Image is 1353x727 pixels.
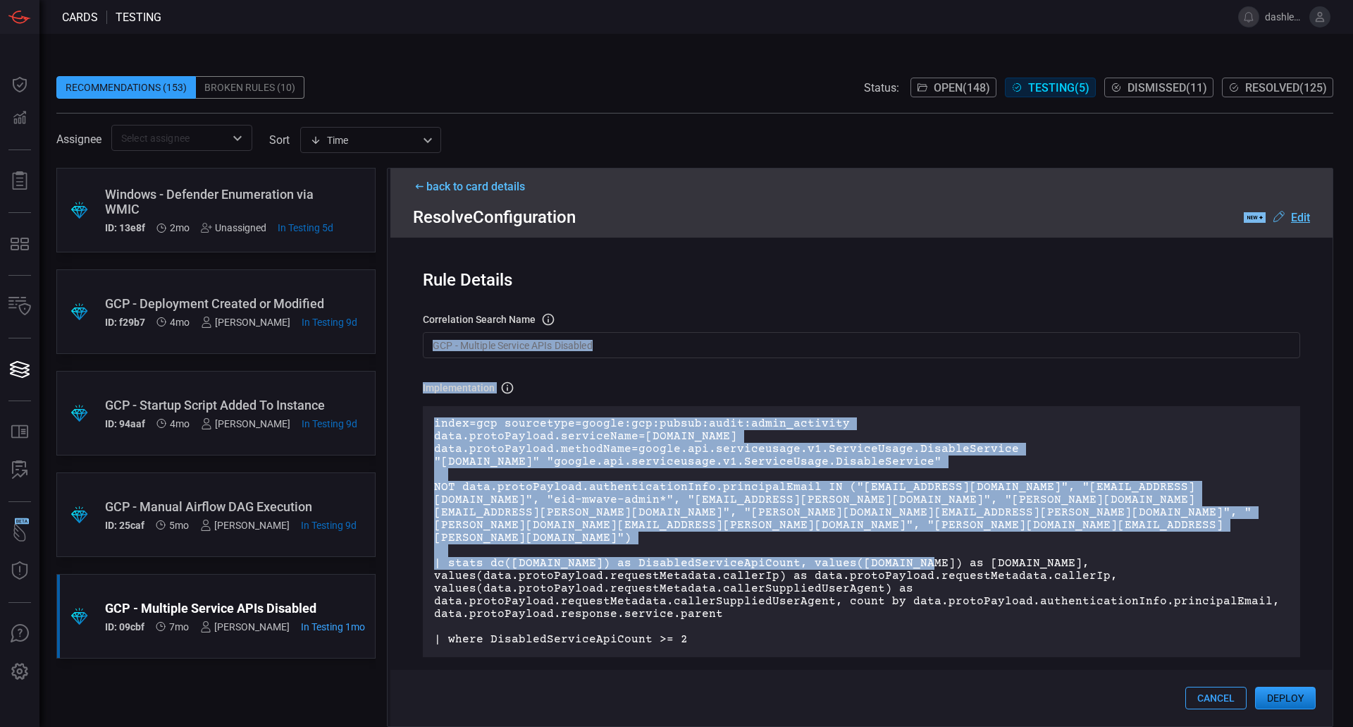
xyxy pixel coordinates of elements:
input: Select assignee [116,129,225,147]
span: Sep 27, 2025 5:12 PM [301,520,357,531]
button: Rule Catalog [3,415,37,449]
span: Sep 27, 2025 5:18 PM [302,418,357,429]
span: Dismissed ( 11 ) [1127,81,1207,94]
div: [PERSON_NAME] [200,520,290,531]
span: Resolved ( 125 ) [1245,81,1327,94]
div: Windows - Defender Enumeration via WMIC [105,187,333,216]
button: Open [228,128,247,148]
label: sort [269,133,290,147]
span: Cards [62,11,98,24]
span: Feb 27, 2025 2:24 AM [169,621,189,633]
button: Testing(5) [1005,78,1096,97]
button: Detections [3,102,37,135]
span: dashley.[PERSON_NAME] [1265,11,1304,23]
input: Correlation search name [423,332,1300,358]
span: Assignee [56,133,101,146]
span: testing [116,11,161,24]
span: Status: [864,81,899,94]
span: Testing ( 5 ) [1028,81,1089,94]
button: MITRE - Detection Posture [3,227,37,261]
span: May 21, 2025 8:44 AM [169,520,189,531]
h5: ID: f29b7 [105,317,145,328]
div: Time [310,133,419,147]
button: Deploy [1255,687,1316,709]
button: Threat Intelligence [3,554,37,588]
span: Oct 01, 2025 1:02 PM [278,222,333,233]
div: GCP - Manual Airflow DAG Execution [105,499,357,514]
button: Cards [3,353,37,386]
div: GCP - Deployment Created or Modified [105,296,357,311]
span: Open ( 148 ) [934,81,990,94]
button: Inventory [3,290,37,324]
h5: ID: 94aaf [105,418,145,429]
h5: ID: 13e8f [105,222,145,233]
div: [PERSON_NAME] [201,418,290,429]
div: Recommendations (153) [56,76,196,99]
button: Reports [3,164,37,198]
button: Ask Us A Question [3,617,37,651]
button: Open(148) [910,78,996,97]
div: [PERSON_NAME] [201,317,290,328]
button: Preferences [3,655,37,689]
span: Sep 02, 2025 1:50 PM [301,621,365,633]
div: [PERSON_NAME] [200,621,290,633]
h3: correlation search Name [423,314,536,325]
div: Resolve Configuration [413,207,1310,227]
u: Edit [1291,211,1310,224]
div: GCP - Multiple Service APIs Disabled [105,601,365,616]
span: Jun 09, 2025 4:41 AM [170,317,190,328]
span: May 27, 2025 4:49 AM [170,418,190,429]
span: Sep 27, 2025 5:10 PM [302,317,357,328]
p: index=gcp sourcetype=google:gcp:pubsub:audit:admin_activity data.protoPayload.serviceName=[DOMAIN... [434,417,1289,646]
span: Jul 29, 2025 2:17 AM [170,222,190,233]
button: Wingman [3,516,37,550]
button: ALERT ANALYSIS [3,453,37,487]
button: Dismissed(11) [1104,78,1213,97]
button: Resolved(125) [1222,78,1333,97]
div: Rule Details [423,270,1300,290]
div: Unassigned [201,222,266,233]
button: Dashboard [3,68,37,102]
div: back to card details [413,180,1310,193]
h5: ID: 25caf [105,520,144,531]
div: Broken Rules (10) [196,76,304,99]
h5: ID: 09cbf [105,621,144,633]
button: Cancel [1185,687,1247,709]
h3: Implementation [423,382,495,393]
div: GCP - Startup Script Added To Instance [105,398,357,413]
